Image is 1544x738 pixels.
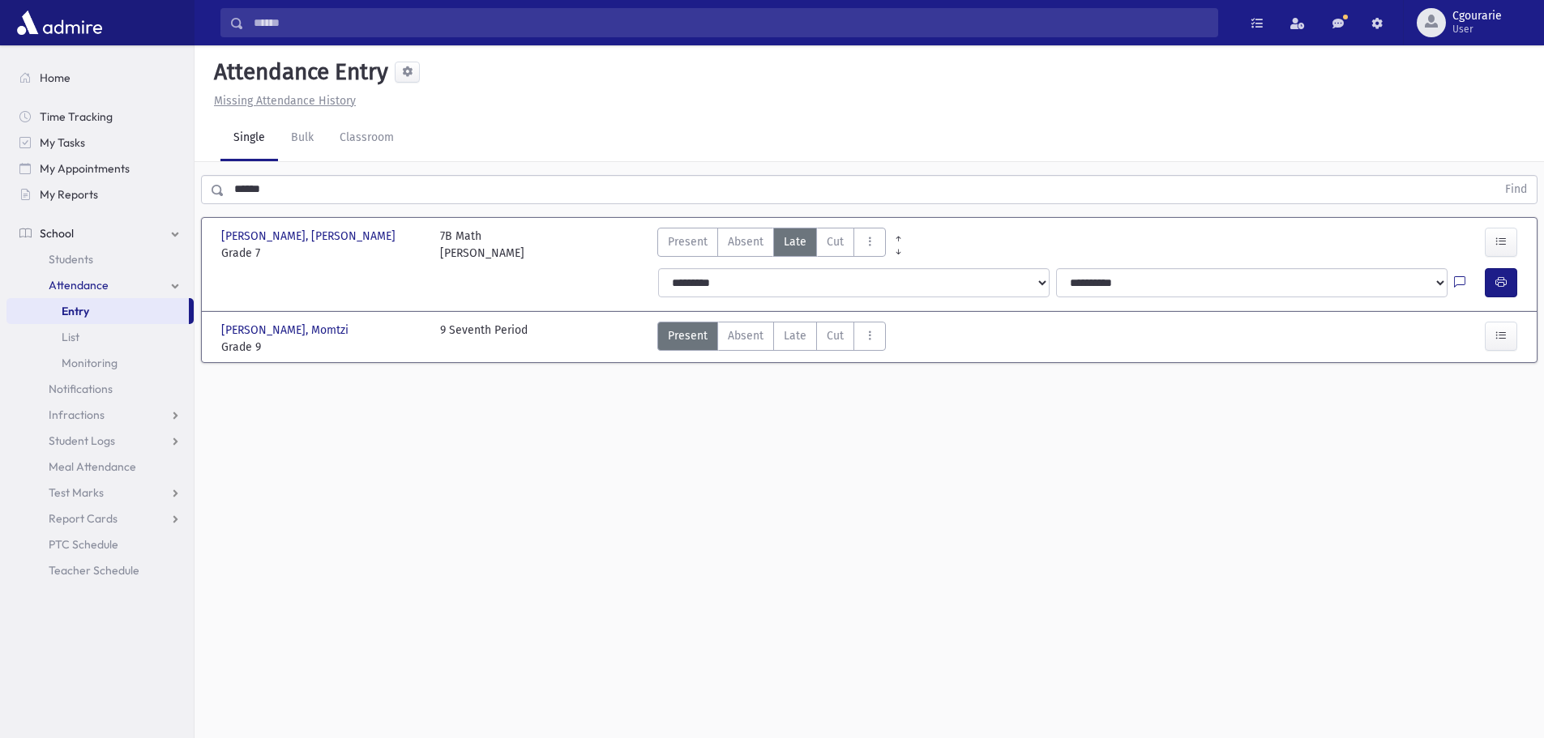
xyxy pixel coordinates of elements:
a: Report Cards [6,506,194,531]
span: Meal Attendance [49,459,136,474]
button: Find [1495,176,1537,203]
span: Entry [62,304,89,318]
span: Test Marks [49,485,104,500]
h5: Attendance Entry [207,58,388,86]
a: Home [6,65,194,91]
u: Missing Attendance History [214,94,356,108]
span: My Appointments [40,161,130,176]
span: School [40,226,74,241]
a: Single [220,116,278,161]
a: School [6,220,194,246]
a: PTC Schedule [6,531,194,557]
span: Cut [827,233,844,250]
input: Search [244,8,1217,37]
div: 9 Seventh Period [440,322,528,356]
span: Grade 7 [221,245,424,262]
span: Present [668,233,708,250]
a: Classroom [327,116,407,161]
span: User [1452,23,1502,36]
span: Teacher Schedule [49,563,139,578]
div: 7B Math [PERSON_NAME] [440,228,524,262]
span: Student Logs [49,433,115,448]
a: Test Marks [6,480,194,506]
a: Bulk [278,116,327,161]
span: Absent [728,233,763,250]
span: Late [784,233,806,250]
img: AdmirePro [13,6,106,39]
span: Report Cards [49,511,118,526]
a: Entry [6,298,189,324]
span: Time Tracking [40,109,113,124]
a: Time Tracking [6,104,194,130]
span: My Tasks [40,135,85,150]
span: Grade 9 [221,339,424,356]
span: My Reports [40,187,98,202]
div: AttTypes [657,322,886,356]
a: My Reports [6,181,194,207]
span: [PERSON_NAME], [PERSON_NAME] [221,228,399,245]
span: Infractions [49,407,105,422]
span: [PERSON_NAME], Momtzi [221,322,352,339]
a: Monitoring [6,350,194,376]
span: Present [668,327,708,344]
a: Teacher Schedule [6,557,194,583]
span: Cut [827,327,844,344]
span: Absent [728,327,763,344]
a: Attendance [6,272,194,298]
a: Infractions [6,402,194,428]
span: Attendance [49,278,109,292]
div: AttTypes [657,228,886,262]
a: Students [6,246,194,272]
span: List [62,330,79,344]
a: Student Logs [6,428,194,454]
a: My Appointments [6,156,194,181]
span: Students [49,252,93,267]
a: Missing Attendance History [207,94,356,108]
a: Meal Attendance [6,454,194,480]
span: Home [40,70,71,85]
a: List [6,324,194,350]
span: PTC Schedule [49,537,118,552]
span: Notifications [49,382,113,396]
a: My Tasks [6,130,194,156]
span: Cgourarie [1452,10,1502,23]
span: Monitoring [62,356,118,370]
span: Late [784,327,806,344]
a: Notifications [6,376,194,402]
